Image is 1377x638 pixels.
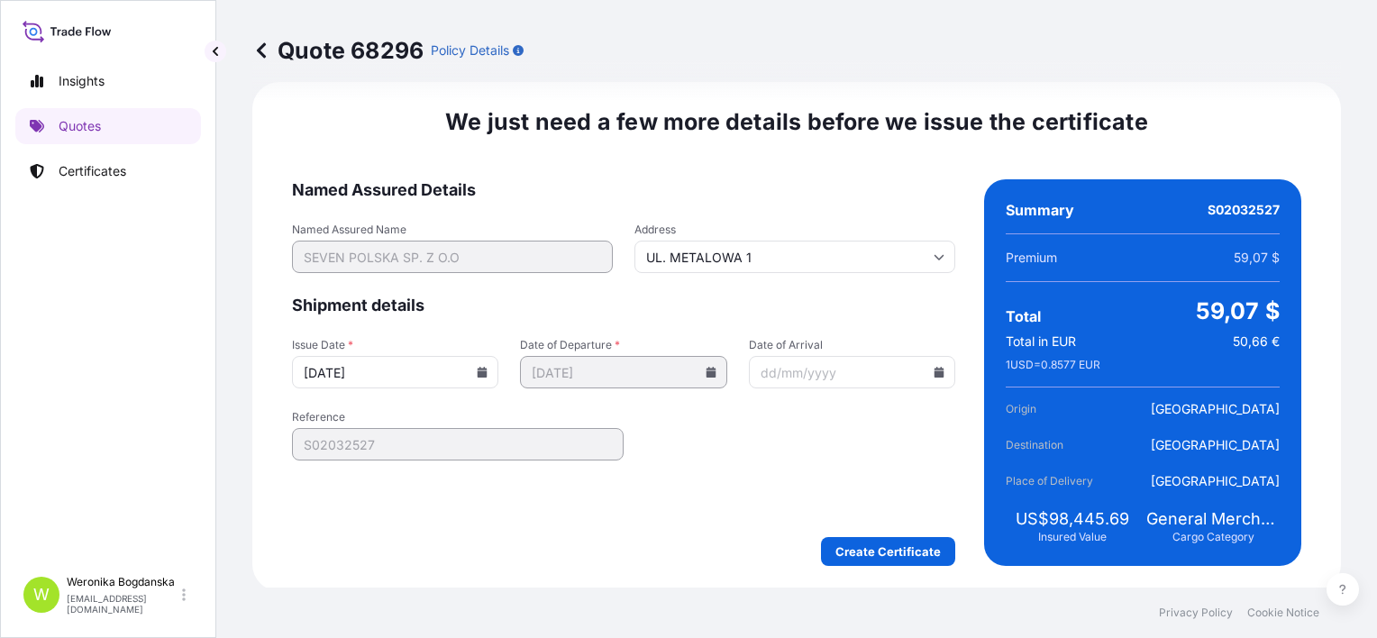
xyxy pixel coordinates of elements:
a: Quotes [15,108,201,144]
input: Cargo owner address [634,241,955,273]
span: Place of Delivery [1006,472,1107,490]
span: US$98,445.69 [1016,508,1129,530]
span: Premium [1006,249,1057,267]
span: [GEOGRAPHIC_DATA] [1151,400,1280,418]
span: We just need a few more details before we issue the certificate [445,107,1148,136]
p: Create Certificate [835,542,941,561]
span: Destination [1006,436,1107,454]
span: 1 USD = 0.8577 EUR [1006,358,1100,372]
button: Create Certificate [821,537,955,566]
span: [GEOGRAPHIC_DATA] [1151,436,1280,454]
a: Privacy Policy [1159,606,1233,620]
span: Issue Date [292,338,498,352]
span: Date of Departure [520,338,726,352]
span: Total in EUR [1006,333,1076,351]
input: Your internal reference [292,428,624,460]
span: Address [634,223,955,237]
input: dd/mm/yyyy [749,356,955,388]
span: General Merchandise [1146,508,1280,530]
input: dd/mm/yyyy [292,356,498,388]
span: S02032527 [1208,201,1280,219]
span: Summary [1006,201,1074,219]
span: Named Assured Name [292,223,613,237]
span: Shipment details [292,295,955,316]
span: Origin [1006,400,1107,418]
a: Cookie Notice [1247,606,1319,620]
span: Total [1006,307,1041,325]
span: W [33,586,50,604]
span: Reference [292,410,624,424]
span: 50,66 € [1233,333,1280,351]
span: Insured Value [1038,530,1107,544]
span: 59,07 $ [1196,296,1280,325]
span: Date of Arrival [749,338,955,352]
input: dd/mm/yyyy [520,356,726,388]
p: Weronika Bogdanska [67,575,178,589]
span: Named Assured Details [292,179,955,201]
span: [GEOGRAPHIC_DATA] [1151,472,1280,490]
p: Insights [59,72,105,90]
span: 59,07 $ [1234,249,1280,267]
a: Insights [15,63,201,99]
p: Quote 68296 [252,36,424,65]
p: Certificates [59,162,126,180]
a: Certificates [15,153,201,189]
p: Policy Details [431,41,509,59]
p: Quotes [59,117,101,135]
span: Cargo Category [1172,530,1254,544]
p: [EMAIL_ADDRESS][DOMAIN_NAME] [67,593,178,615]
